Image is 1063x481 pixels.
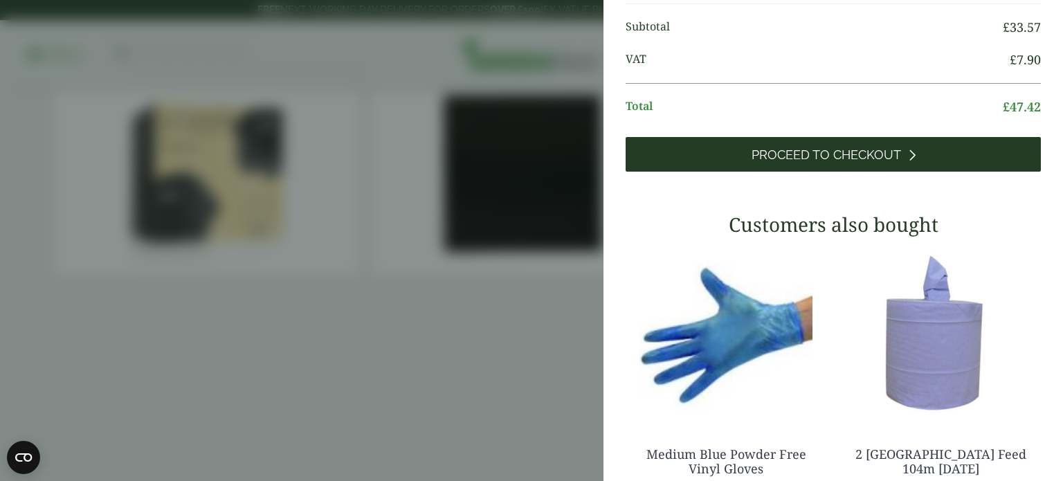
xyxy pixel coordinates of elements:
span: £ [1003,98,1010,115]
span: Subtotal [626,18,1003,37]
img: 4130015J-Blue-Vinyl-Powder-Free-Gloves-Medium [626,246,826,419]
button: Open CMP widget [7,441,40,474]
img: 3630017-2-Ply-Blue-Centre-Feed-104m [840,246,1041,419]
a: Medium Blue Powder Free Vinyl Gloves [646,446,806,478]
span: Proceed to Checkout [752,147,901,163]
bdi: 47.42 [1003,98,1041,115]
h3: Customers also bought [626,213,1041,237]
bdi: 33.57 [1003,19,1041,35]
span: £ [1010,51,1017,68]
bdi: 7.90 [1010,51,1041,68]
a: Proceed to Checkout [626,137,1041,172]
span: £ [1003,19,1010,35]
a: 2 [GEOGRAPHIC_DATA] Feed 104m [DATE] [855,446,1026,478]
span: VAT [626,51,1010,69]
span: Total [626,98,1003,116]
